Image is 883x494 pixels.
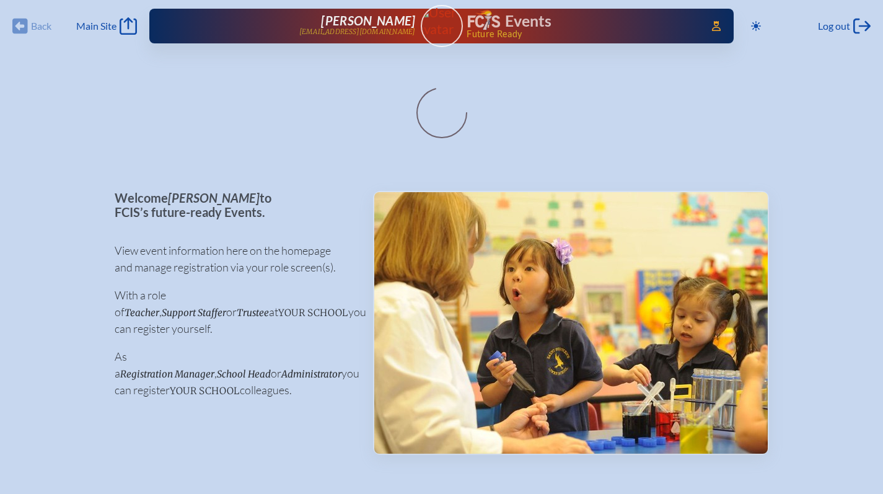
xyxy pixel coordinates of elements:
span: Support Staffer [162,307,226,319]
span: Trustee [237,307,269,319]
a: Main Site [76,17,137,35]
p: As a , or you can register colleagues. [115,348,353,399]
img: Events [374,192,768,454]
span: Administrator [281,368,341,380]
span: [PERSON_NAME] [321,13,415,28]
a: User Avatar [421,5,463,47]
span: Teacher [125,307,159,319]
a: [PERSON_NAME][EMAIL_ADDRESS][DOMAIN_NAME] [189,14,416,38]
span: Future Ready [467,30,694,38]
div: FCIS Events — Future ready [468,10,695,38]
span: Log out [818,20,850,32]
span: [PERSON_NAME] [168,190,260,205]
span: School Head [217,368,271,380]
span: your school [278,307,348,319]
p: With a role of , or at you can register yourself. [115,287,353,337]
span: your school [170,385,240,397]
span: Main Site [76,20,116,32]
img: User Avatar [415,4,468,37]
p: View event information here on the homepage and manage registration via your role screen(s). [115,242,353,276]
span: Registration Manager [120,368,214,380]
p: [EMAIL_ADDRESS][DOMAIN_NAME] [299,28,416,36]
p: Welcome to FCIS’s future-ready Events. [115,191,353,219]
